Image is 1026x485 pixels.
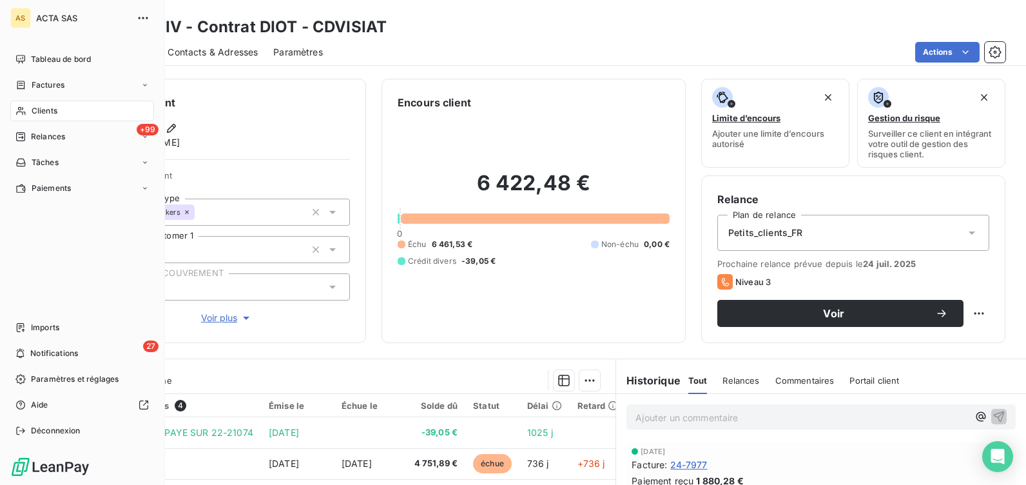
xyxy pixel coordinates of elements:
[32,105,57,117] span: Clients
[414,401,458,411] div: Solde dû
[195,206,205,218] input: Ajouter une valeur
[733,308,935,319] span: Voir
[408,239,427,250] span: Échu
[398,170,670,209] h2: 6 422,48 €
[269,401,326,411] div: Émise le
[473,401,512,411] div: Statut
[408,255,456,267] span: Crédit divers
[397,228,402,239] span: 0
[849,375,899,386] span: Portail client
[269,427,299,438] span: [DATE]
[269,458,299,469] span: [DATE]
[644,239,670,250] span: 0,00 €
[717,192,989,207] h6: Relance
[688,375,708,386] span: Tout
[201,312,253,324] span: Voir plus
[863,259,916,269] span: 24 juil. 2025
[717,259,989,269] span: Prochaine relance prévue depuis le
[104,170,350,188] span: Propriétés Client
[89,400,253,411] div: Pièces comptables
[32,157,59,168] span: Tâches
[398,95,471,110] h6: Encours client
[32,183,71,194] span: Paiements
[414,426,458,439] span: -39,05 €
[31,131,65,143] span: Relances
[527,401,562,411] div: Délai
[915,42,980,63] button: Actions
[30,348,78,359] span: Notifications
[616,373,681,388] h6: Historique
[728,226,803,239] span: Petits_clients_FR
[31,399,48,411] span: Aide
[32,79,64,91] span: Factures
[701,79,849,168] button: Limite d’encoursAjouter une limite d’encours autorisé
[414,457,458,470] span: 4 751,89 €
[31,322,59,333] span: Imports
[712,113,780,123] span: Limite d’encours
[31,54,91,65] span: Tableau de bord
[342,401,399,411] div: Échue le
[982,441,1013,472] div: Open Intercom Messenger
[137,124,159,135] span: +99
[868,128,994,159] span: Surveiller ce client en intégrant votre outil de gestion des risques client.
[31,373,119,385] span: Paramètres et réglages
[577,401,619,411] div: Retard
[10,395,154,415] a: Aide
[168,46,258,59] span: Contacts & Adresses
[89,427,253,438] span: VISIATIV - TROP PAYE SUR 22-21074
[461,255,496,267] span: -39,05 €
[78,95,350,110] h6: Informations client
[36,13,129,23] span: ACTA SAS
[712,128,838,149] span: Ajouter une limite d’encours autorisé
[641,448,665,455] span: [DATE]
[113,15,387,39] h3: VISIATIV - Contrat DIOT - CDVISIAT
[857,79,1005,168] button: Gestion du risqueSurveiller ce client en intégrant votre outil de gestion des risques client.
[632,458,667,471] span: Facture :
[31,425,81,437] span: Déconnexion
[143,341,159,352] span: 27
[527,458,549,469] span: 736 j
[735,277,771,287] span: Niveau 3
[601,239,639,250] span: Non-échu
[670,458,708,471] span: 24-7977
[717,300,963,327] button: Voir
[175,400,186,411] span: 4
[868,113,940,123] span: Gestion du risque
[722,375,759,386] span: Relances
[577,458,605,469] span: +736 j
[432,239,473,250] span: 6 461,53 €
[775,375,835,386] span: Commentaires
[473,454,512,473] span: échue
[10,8,31,28] div: AS
[104,311,350,325] button: Voir plus
[10,457,90,477] img: Logo LeanPay
[342,458,372,469] span: [DATE]
[273,46,323,59] span: Paramètres
[527,427,553,438] span: 1025 j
